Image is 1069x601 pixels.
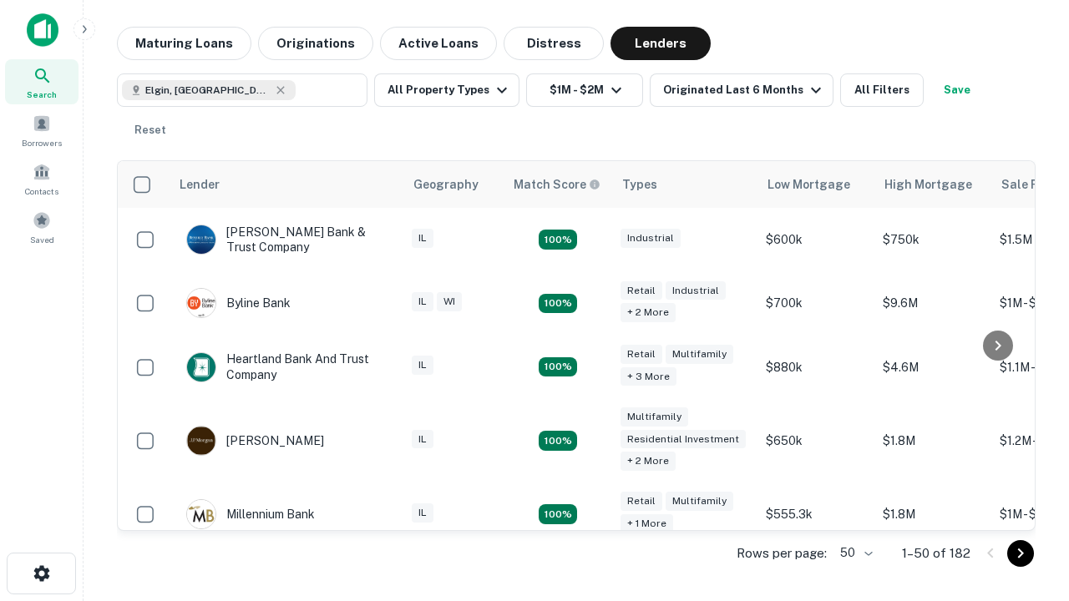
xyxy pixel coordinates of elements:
div: Geography [413,174,479,194]
div: WI [437,292,462,311]
td: $700k [757,271,874,335]
div: Retail [621,492,662,511]
div: Retail [621,345,662,364]
div: Multifamily [666,492,733,511]
div: Multifamily [666,345,733,364]
div: IL [412,229,433,248]
div: Multifamily [621,407,688,427]
div: Originated Last 6 Months [663,80,826,100]
div: Matching Properties: 16, hasApolloMatch: undefined [539,504,577,524]
button: Active Loans [380,27,497,60]
div: Industrial [621,229,681,248]
span: Elgin, [GEOGRAPHIC_DATA], [GEOGRAPHIC_DATA] [145,83,271,98]
th: Capitalize uses an advanced AI algorithm to match your search with the best lender. The match sco... [504,161,612,208]
th: Types [612,161,757,208]
div: Heartland Bank And Trust Company [186,351,387,381]
th: Lender [170,161,403,208]
div: Matching Properties: 28, hasApolloMatch: undefined [539,230,577,250]
span: Borrowers [22,136,62,149]
button: Go to next page [1007,540,1034,567]
div: IL [412,356,433,375]
div: Byline Bank [186,288,291,318]
button: Originated Last 6 Months [650,73,833,107]
span: Saved [30,233,54,246]
th: High Mortgage [874,161,991,208]
div: Matching Properties: 26, hasApolloMatch: undefined [539,431,577,451]
div: Types [622,174,657,194]
div: + 3 more [621,367,676,386]
div: IL [412,292,433,311]
a: Search [5,59,79,104]
img: picture [187,289,215,317]
p: 1–50 of 182 [902,543,970,563]
a: Borrowers [5,108,79,153]
div: Millennium Bank [186,499,315,529]
div: Industrial [666,281,726,300]
td: $1.8M [874,482,991,546]
div: Matching Properties: 19, hasApolloMatch: undefined [539,357,577,377]
td: $880k [757,335,874,398]
td: $555.3k [757,482,874,546]
div: [PERSON_NAME] [186,426,324,456]
button: Originations [258,27,373,60]
img: picture [187,353,215,381]
button: All Property Types [374,73,519,107]
button: All Filters [840,73,924,107]
button: Distress [504,27,604,60]
img: picture [187,225,215,254]
img: capitalize-icon.png [27,13,58,47]
td: $600k [757,208,874,271]
h6: Match Score [514,175,597,194]
td: $4.6M [874,335,991,398]
th: Geography [403,161,504,208]
button: Reset [124,114,177,147]
img: picture [187,427,215,455]
button: Maturing Loans [117,27,251,60]
td: $1.8M [874,399,991,483]
div: Capitalize uses an advanced AI algorithm to match your search with the best lender. The match sco... [514,175,600,194]
td: $9.6M [874,271,991,335]
div: + 2 more [621,452,676,471]
div: Retail [621,281,662,300]
div: IL [412,430,433,449]
span: Search [27,88,57,101]
div: Matching Properties: 19, hasApolloMatch: undefined [539,294,577,314]
iframe: Chat Widget [985,414,1069,494]
div: Residential Investment [621,430,746,449]
div: + 2 more [621,303,676,322]
th: Low Mortgage [757,161,874,208]
div: [PERSON_NAME] Bank & Trust Company [186,225,387,255]
a: Contacts [5,156,79,201]
div: High Mortgage [884,174,972,194]
div: Lender [180,174,220,194]
td: $650k [757,399,874,483]
span: Contacts [25,184,58,198]
button: Lenders [610,27,711,60]
div: + 1 more [621,514,673,533]
button: Save your search to get updates of matches that match your search criteria. [930,73,984,107]
td: $750k [874,208,991,271]
img: picture [187,500,215,528]
button: $1M - $2M [526,73,643,107]
a: Saved [5,205,79,250]
div: 50 [833,541,875,565]
div: IL [412,503,433,523]
p: Rows per page: [737,543,827,563]
div: Low Mortgage [768,174,850,194]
